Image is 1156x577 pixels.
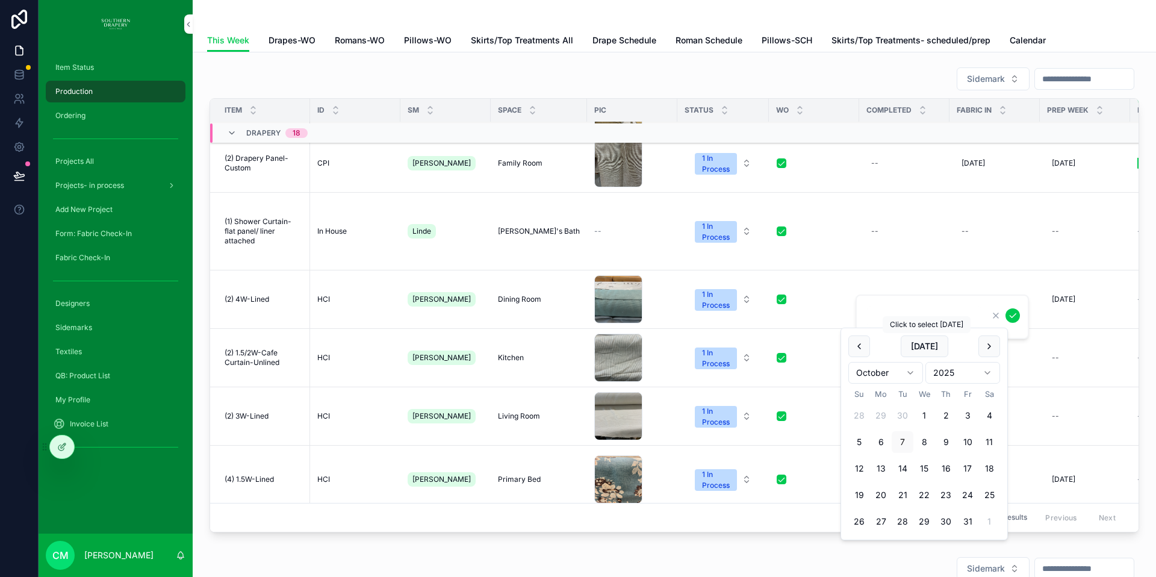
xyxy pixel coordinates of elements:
[848,388,1000,532] table: October 2025
[52,548,69,563] span: cm
[55,63,94,72] span: Item Status
[498,158,542,168] span: Family Room
[957,105,992,115] span: Fabric In
[848,405,870,426] button: Sunday, September 28th, 2025
[776,105,789,115] span: WO
[317,353,330,363] span: HCI
[967,73,1005,85] span: Sidemark
[1052,226,1059,236] div: --
[848,484,870,506] button: Sunday, October 19th, 2025
[913,405,935,426] button: Wednesday, October 1st, 2025
[901,335,948,357] button: [DATE]
[592,30,656,54] a: Drape Schedule
[55,347,82,357] span: Textiles
[55,87,93,96] span: Production
[408,105,419,115] span: SM
[957,405,978,426] button: Friday, October 3rd, 2025
[935,511,957,532] button: Thursday, October 30th, 2025
[46,199,185,220] a: Add New Project
[46,389,185,411] a: My Profile
[935,484,957,506] button: Thursday, October 23rd, 2025
[46,151,185,172] a: Projects All
[101,14,130,34] img: App logo
[225,217,303,246] span: (1) Shower Curtain- flat panel/ liner attached
[702,406,730,428] div: 1 In Process
[892,484,913,506] button: Tuesday, October 21st, 2025
[935,431,957,453] button: Thursday, October 9th, 2025
[46,105,185,126] a: Ordering
[1137,226,1145,236] span: --
[892,405,913,426] button: Tuesday, September 30th, 2025
[892,431,913,453] button: Today, Tuesday, October 7th, 2025
[404,30,452,54] a: Pillows-WO
[848,511,870,532] button: Sunday, October 26th, 2025
[702,469,730,491] div: 1 In Process
[685,463,761,496] button: Select Button
[225,105,242,115] span: Item
[46,317,185,338] a: Sidemarks
[84,549,154,561] p: [PERSON_NAME]
[269,30,315,54] a: Drapes-WO
[412,158,471,168] span: [PERSON_NAME]
[831,30,990,54] a: Skirts/Top Treatments- scheduled/prep
[471,34,573,46] span: Skirts/Top Treatments All
[225,295,269,304] span: (2) 4W-Lined
[702,289,730,311] div: 1 In Process
[702,221,730,243] div: 1 In Process
[594,226,601,236] span: --
[412,475,471,484] span: [PERSON_NAME]
[685,105,713,115] span: Status
[957,67,1030,90] button: Select Button
[55,229,132,239] span: Form: Fabric Check-In
[957,431,978,453] button: Friday, October 10th, 2025
[55,205,113,214] span: Add New Project
[404,34,452,46] span: Pillows-WO
[317,158,329,168] span: CPI
[412,226,431,236] span: Linde
[871,226,878,236] div: --
[685,400,761,432] button: Select Button
[594,105,606,115] span: Pic
[498,411,540,421] span: Living Room
[913,458,935,479] button: Wednesday, October 15th, 2025
[702,153,730,175] div: 1 In Process
[957,511,978,532] button: Friday, October 31st, 2025
[498,475,541,484] span: Primary Bed
[1052,158,1075,168] span: [DATE]
[1052,353,1059,363] div: --
[498,105,521,115] span: Space
[46,341,185,363] a: Textiles
[317,226,347,236] span: In House
[978,458,1000,479] button: Saturday, October 18th, 2025
[1137,411,1145,421] span: --
[870,458,892,479] button: Monday, October 13th, 2025
[55,371,110,381] span: QB: Product List
[685,283,761,316] button: Select Button
[55,253,110,263] span: Fabric Check-In
[676,30,742,54] a: Roman Schedule
[957,484,978,506] button: Friday, October 24th, 2025
[46,223,185,245] a: Form: Fabric Check-In
[207,30,249,52] a: This Week
[870,431,892,453] button: Monday, October 6th, 2025
[225,411,269,421] span: (2) 3W-Lined
[225,475,274,484] span: (4) 1.5W-Lined
[55,395,90,405] span: My Profile
[471,30,573,54] a: Skirts/Top Treatments All
[870,484,892,506] button: Monday, October 20th, 2025
[246,128,281,138] span: Drapery
[46,365,185,387] a: QB: Product List
[412,411,471,421] span: [PERSON_NAME]
[935,388,957,400] th: Thursday
[957,458,978,479] button: Friday, October 17th, 2025
[848,458,870,479] button: Sunday, October 12th, 2025
[1010,34,1046,46] span: Calendar
[1052,411,1059,421] div: --
[978,388,1000,400] th: Saturday
[317,105,325,115] span: ID
[207,34,249,46] span: This Week
[55,181,124,190] span: Projects- in process
[1137,295,1145,304] span: --
[978,511,1000,532] button: Saturday, November 1st, 2025
[702,348,730,369] div: 1 In Process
